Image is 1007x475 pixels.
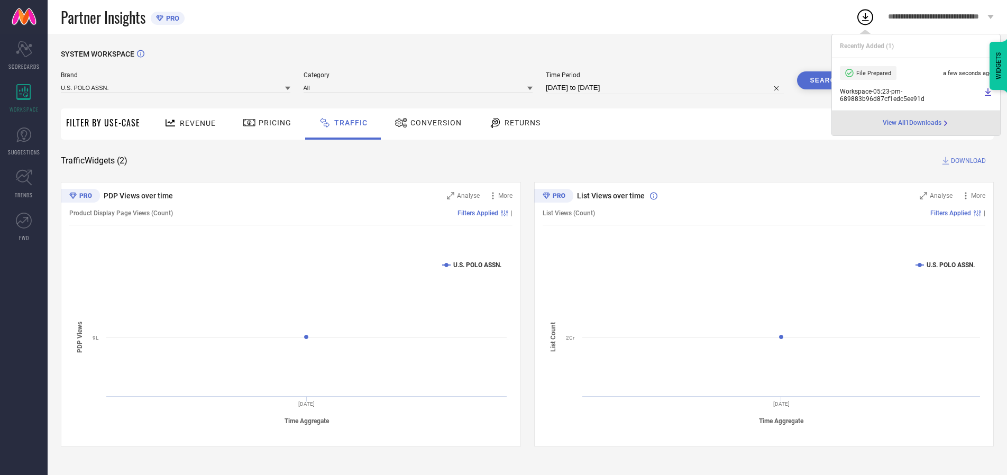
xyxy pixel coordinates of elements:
[797,71,854,89] button: Search
[883,119,941,127] span: View All 1 Downloads
[546,71,784,79] span: Time Period
[577,191,645,200] span: List Views over time
[10,105,39,113] span: WORKSPACE
[971,192,985,199] span: More
[550,322,557,352] tspan: List Count
[856,7,875,26] div: Open download list
[927,261,975,269] text: U.S. POLO ASSN.
[457,209,498,217] span: Filters Applied
[930,192,953,199] span: Analyse
[930,209,971,217] span: Filters Applied
[883,119,950,127] a: View All1Downloads
[8,148,40,156] span: SUGGESTIONS
[104,191,173,200] span: PDP Views over time
[61,6,145,28] span: Partner Insights
[61,189,100,205] div: Premium
[951,156,986,166] span: DOWNLOAD
[163,14,179,22] span: PRO
[61,156,127,166] span: Traffic Widgets ( 2 )
[76,321,84,352] tspan: PDP Views
[61,71,290,79] span: Brand
[69,209,173,217] span: Product Display Page Views (Count)
[410,118,462,127] span: Conversion
[840,88,981,103] span: Workspace - 05:23-pm - 689883b96d87cf1edc5ee91d
[15,191,33,199] span: TRENDS
[943,70,992,77] span: a few seconds ago
[984,209,985,217] span: |
[304,71,533,79] span: Category
[920,192,927,199] svg: Zoom
[840,42,894,50] span: Recently Added ( 1 )
[883,119,950,127] div: Open download page
[759,417,804,425] tspan: Time Aggregate
[8,62,40,70] span: SCORECARDS
[447,192,454,199] svg: Zoom
[505,118,541,127] span: Returns
[566,335,575,341] text: 2Cr
[93,335,99,341] text: 9L
[453,261,501,269] text: U.S. POLO ASSN.
[259,118,291,127] span: Pricing
[856,70,891,77] span: File Prepared
[19,234,29,242] span: FWD
[298,401,315,407] text: [DATE]
[543,209,595,217] span: List Views (Count)
[285,417,329,425] tspan: Time Aggregate
[498,192,512,199] span: More
[984,88,992,103] a: Download
[546,81,784,94] input: Select time period
[334,118,368,127] span: Traffic
[773,401,789,407] text: [DATE]
[180,119,216,127] span: Revenue
[66,116,140,129] span: Filter By Use-Case
[534,189,573,205] div: Premium
[61,50,134,58] span: SYSTEM WORKSPACE
[457,192,480,199] span: Analyse
[511,209,512,217] span: |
